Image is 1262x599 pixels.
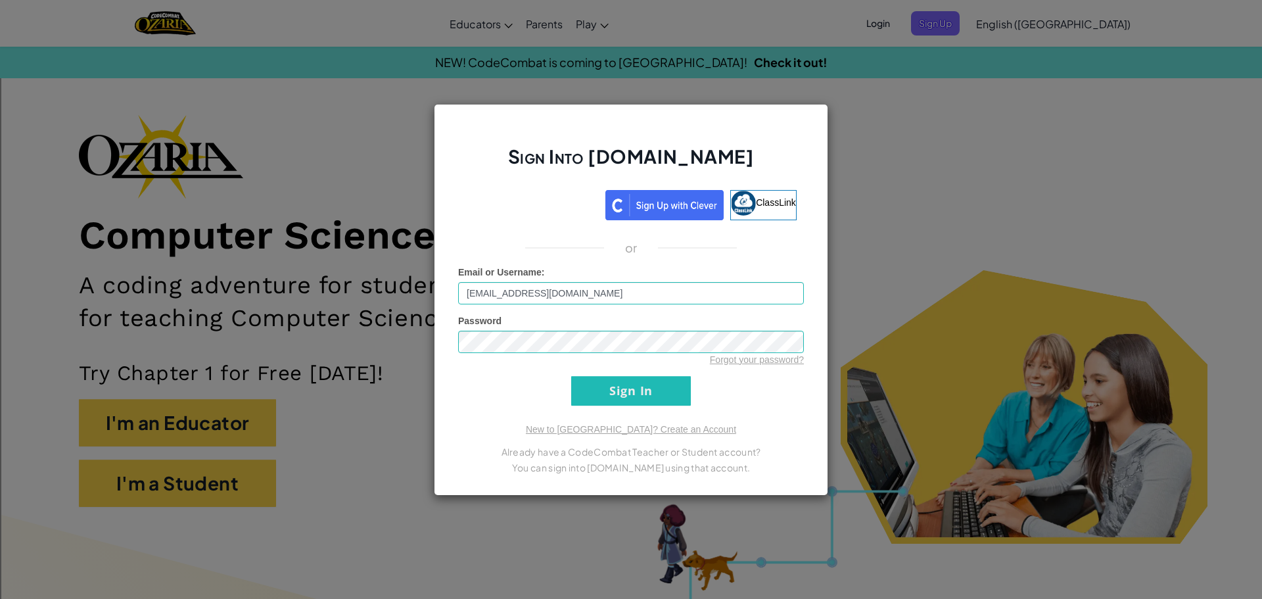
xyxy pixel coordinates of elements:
[605,190,724,220] img: clever_sso_button@2x.png
[526,424,736,435] a: New to [GEOGRAPHIC_DATA]? Create an Account
[5,31,1257,43] div: Sort A > Z
[458,267,542,277] span: Email or Username
[458,144,804,182] h2: Sign Into [DOMAIN_NAME]
[625,240,638,256] p: or
[458,460,804,475] p: You can sign into [DOMAIN_NAME] using that account.
[458,266,545,279] label: :
[571,376,691,406] input: Sign In
[5,78,1257,90] div: Options
[5,17,122,31] input: Search outlines
[731,191,756,216] img: classlink-logo-small.png
[5,55,1257,66] div: Move To ...
[5,5,275,17] div: Home
[458,444,804,460] p: Already have a CodeCombat Teacher or Student account?
[5,90,1257,102] div: Sign out
[459,189,605,218] iframe: Sign in with Google Button
[5,43,1257,55] div: Sort New > Old
[710,354,804,365] a: Forgot your password?
[756,197,796,207] span: ClassLink
[458,316,502,326] span: Password
[5,66,1257,78] div: Delete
